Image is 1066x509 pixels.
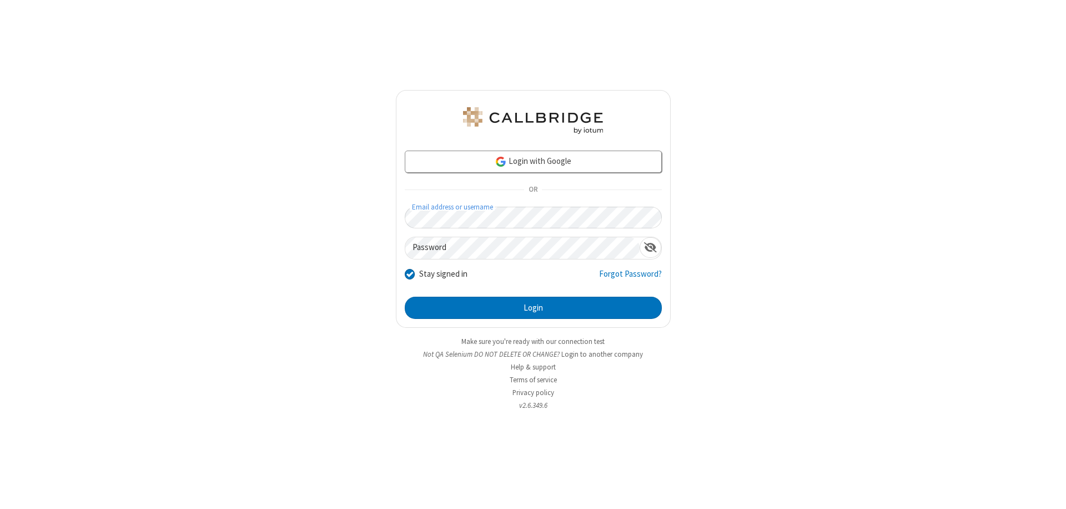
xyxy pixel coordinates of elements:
a: Terms of service [510,375,557,385]
label: Stay signed in [419,268,467,281]
li: v2.6.349.6 [396,400,671,411]
button: Login to another company [561,349,643,360]
button: Login [405,297,662,319]
img: QA Selenium DO NOT DELETE OR CHANGE [461,107,605,134]
li: Not QA Selenium DO NOT DELETE OR CHANGE? [396,349,671,360]
input: Password [405,237,640,259]
div: Show password [640,237,661,258]
a: Login with Google [405,151,662,173]
img: google-icon.png [495,156,507,168]
a: Help & support [511,362,556,372]
span: OR [524,182,542,198]
input: Email address or username [405,207,662,228]
a: Make sure you're ready with our connection test [461,337,605,346]
a: Privacy policy [512,388,554,397]
a: Forgot Password? [599,268,662,289]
